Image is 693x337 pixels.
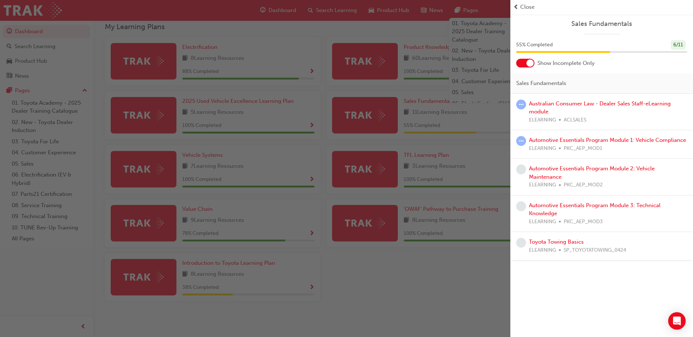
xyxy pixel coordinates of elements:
[513,3,690,11] button: prev-iconClose
[516,201,526,211] span: learningRecordVerb_NONE-icon
[671,40,686,50] div: 6 / 11
[564,246,626,255] span: SP_TOYOTATOWING_0424
[516,164,526,174] span: learningRecordVerb_NONE-icon
[516,41,553,49] span: 55 % Completed
[529,202,660,217] a: Automotive Essentials Program Module 3: Technical Knowledge
[520,3,534,11] span: Close
[516,136,526,146] span: learningRecordVerb_ATTEMPT-icon
[668,312,686,330] div: Open Intercom Messenger
[513,3,519,11] span: prev-icon
[564,181,603,189] span: PKC_AEP_MOD2
[529,246,556,255] span: ELEARNING
[529,144,556,153] span: ELEARNING
[529,218,556,226] span: ELEARNING
[564,218,603,226] span: PKC_AEP_MOD3
[529,239,584,245] a: Toyota Towing Basics
[564,144,602,153] span: PKC_AEP_MOD1
[516,20,687,28] a: Sales Fundamentals
[516,79,566,88] span: Sales Fundamentals
[516,238,526,248] span: learningRecordVerb_NONE-icon
[537,59,595,67] span: Show Incomplete Only
[516,100,526,109] span: learningRecordVerb_ATTEMPT-icon
[529,116,556,124] span: ELEARNING
[529,100,671,115] a: Australian Consumer Law - Dealer Sales Staff-eLearning module
[529,181,556,189] span: ELEARNING
[529,165,655,180] a: Automotive Essentials Program Module 2: Vehicle Maintenance
[564,116,586,124] span: ACLSALES
[529,137,686,143] a: Automotive Essentials Program Module 1: Vehicle Compliance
